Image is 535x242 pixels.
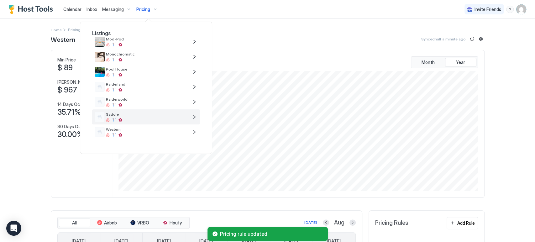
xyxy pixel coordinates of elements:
[106,82,189,87] span: Raiderland
[106,67,189,71] span: Pool House
[106,112,189,117] span: Saddle
[106,97,189,102] span: Raiderworld
[95,37,105,47] div: listing image
[95,52,105,62] div: listing image
[95,67,105,77] div: listing image
[6,221,21,236] div: Open Intercom Messenger
[106,52,189,56] span: Monochromatic
[86,30,206,36] span: Listings
[106,37,189,41] span: Mod-Pod
[106,127,189,132] span: Western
